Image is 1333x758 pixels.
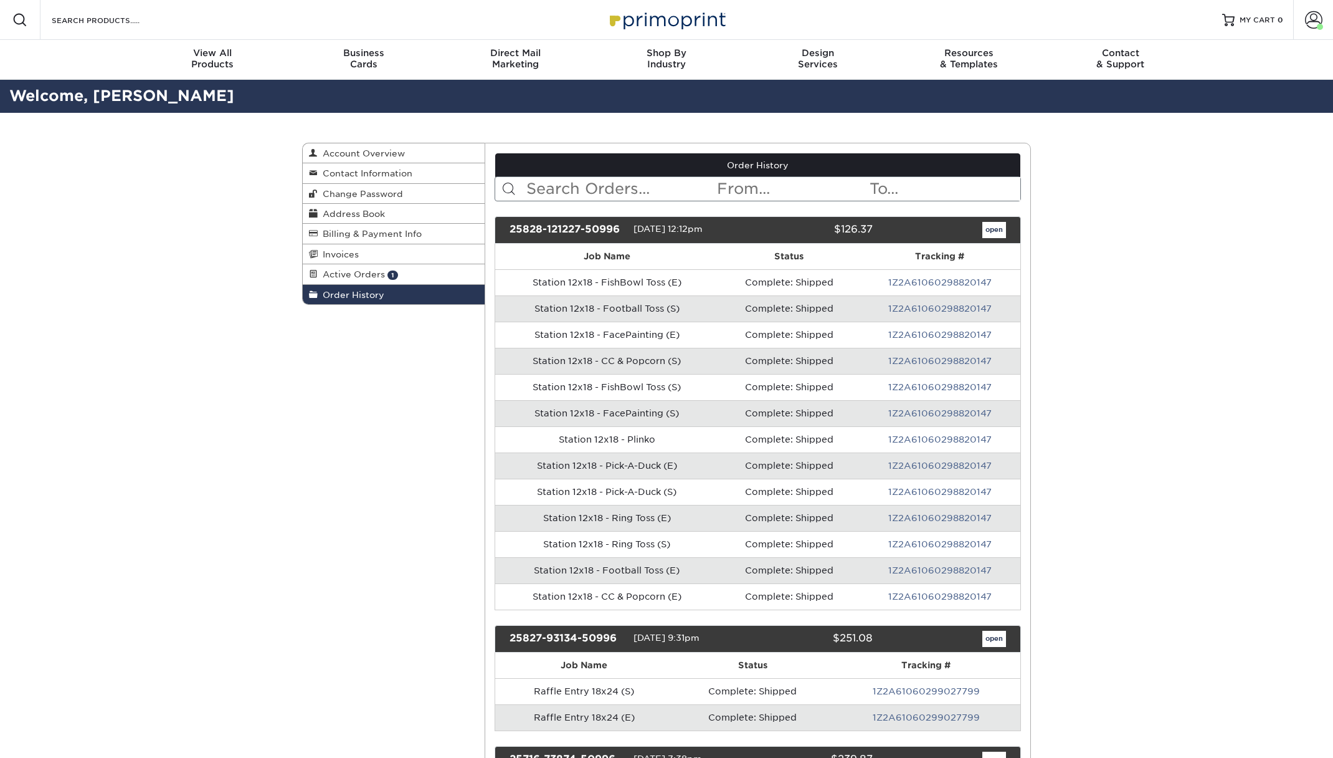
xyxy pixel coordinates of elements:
td: Complete: Shipped [719,557,859,583]
div: & Support [1045,47,1196,70]
div: Cards [288,47,440,70]
td: Station 12x18 - FishBowl Toss (E) [495,269,719,295]
a: 1Z2A61060299027799 [873,712,980,722]
td: Station 12x18 - CC & Popcorn (S) [495,348,719,374]
span: 0 [1278,16,1283,24]
a: 1Z2A61060298820147 [888,487,992,497]
td: Station 12x18 - Football Toss (E) [495,557,719,583]
a: DesignServices [742,40,893,80]
td: Complete: Shipped [719,400,859,426]
span: Order History [318,290,384,300]
span: Design [742,47,893,59]
span: Direct Mail [440,47,591,59]
div: $251.08 [748,631,881,647]
td: Complete: Shipped [719,531,859,557]
th: Tracking # [860,244,1020,269]
span: Change Password [318,189,403,199]
a: 1Z2A61060298820147 [888,539,992,549]
div: $126.37 [748,222,881,238]
td: Complete: Shipped [719,583,859,610]
a: Shop ByIndustry [591,40,742,80]
th: Status [673,653,832,678]
a: BusinessCards [288,40,440,80]
div: Services [742,47,893,70]
span: Shop By [591,47,742,59]
td: Raffle Entry 18x24 (E) [495,704,673,731]
div: & Templates [893,47,1045,70]
a: Active Orders 1 [303,264,485,284]
a: Address Book [303,204,485,224]
td: Station 12x18 - FacePainting (S) [495,400,719,426]
th: Status [719,244,859,269]
td: Station 12x18 - Pick-A-Duck (S) [495,479,719,505]
td: Complete: Shipped [719,295,859,322]
td: Complete: Shipped [673,678,832,704]
th: Job Name [495,244,719,269]
td: Raffle Entry 18x24 (S) [495,678,673,704]
a: 1Z2A61060298820147 [888,277,992,287]
td: Complete: Shipped [719,505,859,531]
span: [DATE] 9:31pm [633,633,700,643]
a: 1Z2A61060299027799 [873,686,980,696]
input: To... [868,177,1020,201]
span: Account Overview [318,148,405,158]
span: Business [288,47,440,59]
span: Contact Information [318,168,412,178]
td: Station 12x18 - Pick-A-Duck (E) [495,453,719,479]
td: Complete: Shipped [673,704,832,731]
span: Resources [893,47,1045,59]
span: Billing & Payment Info [318,229,422,239]
div: Industry [591,47,742,70]
a: View AllProducts [137,40,288,80]
td: Station 12x18 - CC & Popcorn (E) [495,583,719,610]
a: 1Z2A61060298820147 [888,382,992,392]
td: Station 12x18 - Ring Toss (E) [495,505,719,531]
a: Contact Information [303,163,485,183]
input: From... [716,177,868,201]
input: Search Orders... [525,177,716,201]
span: View All [137,47,288,59]
a: Billing & Payment Info [303,224,485,244]
td: Station 12x18 - Football Toss (S) [495,295,719,322]
td: Complete: Shipped [719,374,859,400]
a: 1Z2A61060298820147 [888,356,992,366]
td: Complete: Shipped [719,479,859,505]
span: Address Book [318,209,385,219]
a: Resources& Templates [893,40,1045,80]
th: Tracking # [832,653,1020,678]
a: 1Z2A61060298820147 [888,565,992,575]
a: Order History [303,285,485,304]
span: Contact [1045,47,1196,59]
span: 1 [387,271,398,280]
td: Complete: Shipped [719,426,859,453]
span: Active Orders [318,269,385,279]
td: Station 12x18 - FishBowl Toss (S) [495,374,719,400]
a: Invoices [303,244,485,264]
a: 1Z2A61060298820147 [888,434,992,444]
a: open [982,222,1006,238]
th: Job Name [495,653,673,678]
td: Station 12x18 - Plinko [495,426,719,453]
span: [DATE] 12:12pm [633,224,703,234]
a: 1Z2A61060298820147 [888,513,992,523]
a: Contact& Support [1045,40,1196,80]
a: Account Overview [303,143,485,163]
td: Complete: Shipped [719,453,859,479]
a: 1Z2A61060298820147 [888,304,992,314]
div: Marketing [440,47,591,70]
div: Products [137,47,288,70]
a: 1Z2A61060298820147 [888,461,992,471]
a: open [982,631,1006,647]
td: Station 12x18 - Ring Toss (S) [495,531,719,557]
span: Invoices [318,249,359,259]
a: 1Z2A61060298820147 [888,330,992,340]
div: 25828-121227-50996 [500,222,633,238]
td: Complete: Shipped [719,322,859,348]
span: MY CART [1240,15,1275,26]
td: Complete: Shipped [719,269,859,295]
a: Order History [495,153,1021,177]
a: 1Z2A61060298820147 [888,592,992,602]
img: Primoprint [604,6,729,33]
a: 1Z2A61060298820147 [888,408,992,418]
a: Direct MailMarketing [440,40,591,80]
